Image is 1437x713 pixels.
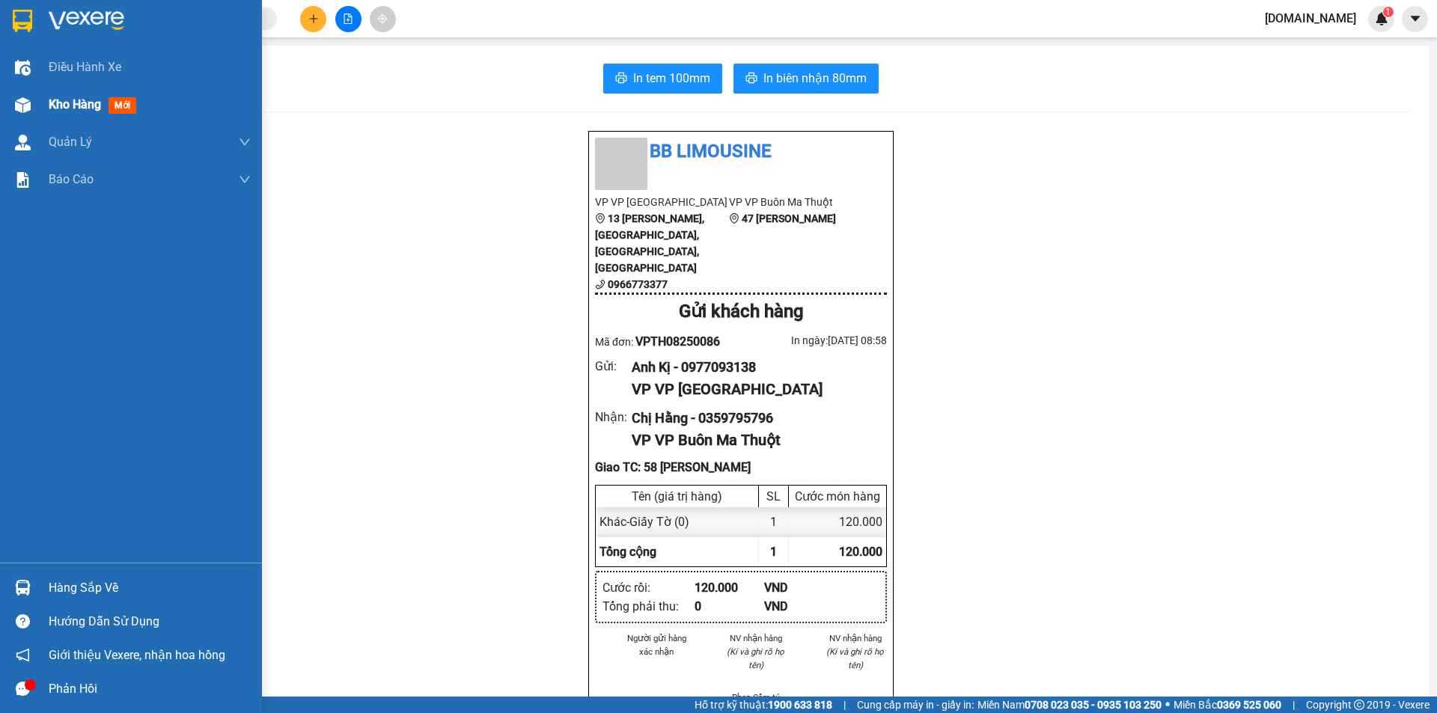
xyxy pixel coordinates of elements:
div: Cước rồi : [602,578,695,597]
span: Miền Nam [977,697,1162,713]
span: file-add [343,13,353,24]
img: solution-icon [15,172,31,188]
img: icon-new-feature [1375,12,1388,25]
strong: 1900 633 818 [768,699,832,711]
div: Chị Hằng - 0359795796 [632,408,875,429]
span: message [16,682,30,696]
div: Nhận : [595,408,632,426]
button: printerIn biên nhận 80mm [733,64,879,94]
div: Mã đơn: [595,332,741,351]
span: 120.000 [839,545,882,559]
b: 0966773377 [608,278,668,290]
span: Miền Bắc [1174,697,1281,713]
div: Anh Kị - 0977093138 [632,357,875,378]
div: VP VP Buôn Ma Thuột [632,429,875,452]
span: aim [377,13,388,24]
i: (Kí và ghi rõ họ tên) [826,646,884,670]
b: 47 [PERSON_NAME] [742,212,836,224]
span: question-circle [16,614,30,628]
span: 1 [770,545,777,559]
sup: 1 [1383,7,1394,17]
span: In tem 100mm [633,69,710,88]
span: plus [308,13,319,24]
button: printerIn tem 100mm [603,64,722,94]
span: VPTH08250086 [635,334,720,349]
div: SL [763,489,784,504]
button: aim [370,6,396,32]
div: Tên (giá trị hàng) [599,489,754,504]
span: mới [109,97,136,114]
span: Điều hành xe [49,58,121,76]
div: 1 [759,507,789,536]
div: VND [764,578,834,597]
span: environment [103,100,114,110]
li: Phan Cẩm tú [724,691,788,704]
li: VP VP [GEOGRAPHIC_DATA] [595,194,729,210]
li: VP VP Buôn Ma Thuột [729,194,863,210]
div: 120.000 [789,507,886,536]
div: Hướng dẫn sử dụng [49,611,251,633]
li: VP VP [GEOGRAPHIC_DATA] [7,64,103,113]
span: [DOMAIN_NAME] [1253,9,1368,28]
div: 120.000 [695,578,764,597]
span: Tổng cộng [599,545,656,559]
span: In biên nhận 80mm [763,69,867,88]
span: Khác - Giấy Tờ (0) [599,515,689,529]
button: file-add [335,6,361,32]
span: ⚪️ [1165,702,1170,708]
span: notification [16,648,30,662]
li: NV nhận hàng [724,631,788,645]
img: warehouse-icon [15,135,31,150]
span: down [239,174,251,186]
img: warehouse-icon [15,97,31,113]
span: Quản Lý [49,132,92,151]
span: printer [615,72,627,86]
img: warehouse-icon [15,60,31,76]
div: Phản hồi [49,678,251,700]
span: phone [595,279,605,290]
div: Gửi khách hàng [595,298,887,326]
button: caret-down [1402,6,1428,32]
button: plus [300,6,326,32]
span: copyright [1354,700,1364,710]
strong: 0369 525 060 [1217,699,1281,711]
span: | [1293,697,1295,713]
img: logo-vxr [13,10,32,32]
div: VP VP [GEOGRAPHIC_DATA] [632,378,875,401]
b: 13 [PERSON_NAME], [GEOGRAPHIC_DATA], [GEOGRAPHIC_DATA], [GEOGRAPHIC_DATA] [595,212,704,274]
span: printer [745,72,757,86]
i: (Kí và ghi rõ họ tên) [727,646,784,670]
li: BB Limousine [595,138,887,166]
span: environment [595,213,605,224]
div: Hàng sắp về [49,577,251,599]
li: VP VP Buôn Ma Thuột [103,64,199,97]
span: down [239,136,251,148]
span: Cung cấp máy in - giấy in: [857,697,974,713]
li: BB Limousine [7,7,217,36]
span: Giới thiệu Vexere, nhận hoa hồng [49,646,225,664]
li: Người gửi hàng xác nhận [625,631,689,658]
span: Hỗ trợ kỹ thuật: [695,697,832,713]
div: VND [764,597,834,616]
div: Cước món hàng [793,489,882,504]
span: environment [729,213,739,224]
strong: 0708 023 035 - 0935 103 250 [1025,699,1162,711]
li: NV nhận hàng [823,631,887,645]
div: 0 [695,597,764,616]
div: Giao TC: 58 [PERSON_NAME] [595,458,887,477]
span: | [843,697,846,713]
span: 1 [1385,7,1391,17]
div: Gửi : [595,357,632,376]
div: In ngày: [DATE] 08:58 [741,332,887,349]
span: Kho hàng [49,97,101,111]
img: warehouse-icon [15,580,31,596]
span: caret-down [1409,12,1422,25]
span: Báo cáo [49,170,94,189]
div: Tổng phải thu : [602,597,695,616]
